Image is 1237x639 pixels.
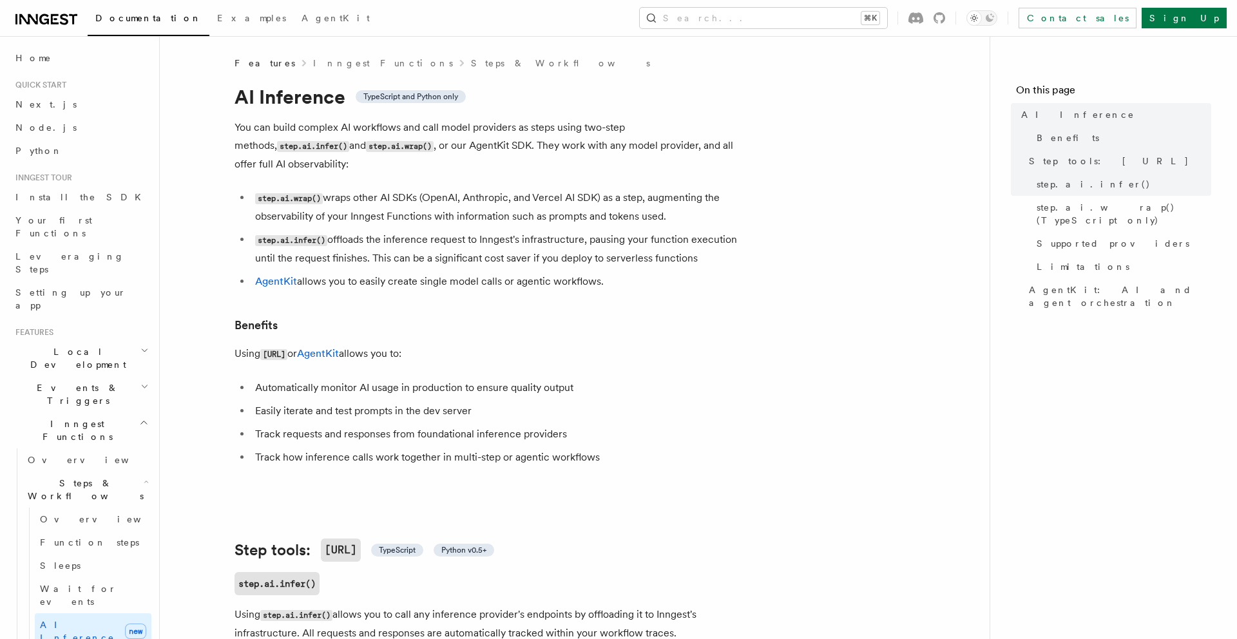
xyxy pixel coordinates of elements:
button: Search...⌘K [640,8,887,28]
button: Steps & Workflows [23,472,151,508]
a: Wait for events [35,577,151,613]
span: Documentation [95,13,202,23]
span: Function steps [40,537,139,548]
a: Node.js [10,116,151,139]
span: new [125,624,146,639]
a: Home [10,46,151,70]
span: AgentKit: AI and agent orchestration [1029,283,1211,309]
a: Limitations [1031,255,1211,278]
h1: AI Inference [235,85,750,108]
code: step.ai.infer() [255,235,327,246]
a: Leveraging Steps [10,245,151,281]
button: Toggle dark mode [966,10,997,26]
span: Your first Functions [15,215,92,238]
a: Examples [209,4,294,35]
li: Automatically monitor AI usage in production to ensure quality output [251,379,750,397]
span: Python v0.5+ [441,545,486,555]
a: step.ai.wrap() (TypeScript only) [1031,196,1211,232]
span: Sleeps [40,560,81,571]
code: [URL] [260,349,287,360]
span: AI Inference [1021,108,1135,121]
span: step.ai.wrap() (TypeScript only) [1037,201,1211,227]
a: Step tools: [URL] [1024,149,1211,173]
span: Steps & Workflows [23,477,144,502]
a: step.ai.infer() [1031,173,1211,196]
span: TypeScript and Python only [363,91,458,102]
li: Easily iterate and test prompts in the dev server [251,402,750,420]
span: Inngest tour [10,173,72,183]
a: Overview [35,508,151,531]
li: allows you to easily create single model calls or agentic workflows. [251,272,750,291]
a: AI Inference [1016,103,1211,126]
span: TypeScript [379,545,416,555]
a: AgentKit [294,4,378,35]
span: Supported providers [1037,237,1189,250]
span: Wait for events [40,584,117,607]
span: Benefits [1037,131,1099,144]
span: Events & Triggers [10,381,140,407]
a: AgentKit: AI and agent orchestration [1024,278,1211,314]
span: step.ai.infer() [1037,178,1151,191]
span: Examples [217,13,286,23]
span: Features [10,327,53,338]
span: Inngest Functions [10,417,139,443]
a: AgentKit [297,347,339,359]
span: Limitations [1037,260,1129,273]
a: Steps & Workflows [471,57,650,70]
li: offloads the inference request to Inngest's infrastructure, pausing your function execution until... [251,231,750,267]
a: Supported providers [1031,232,1211,255]
span: Step tools: [URL] [1029,155,1189,167]
a: Next.js [10,93,151,116]
kbd: ⌘K [861,12,879,24]
a: Step tools:[URL] TypeScript Python v0.5+ [235,539,494,562]
code: [URL] [321,539,361,562]
span: AgentKit [302,13,370,23]
a: Documentation [88,4,209,36]
button: Inngest Functions [10,412,151,448]
a: Contact sales [1019,8,1136,28]
span: Quick start [10,80,66,90]
a: AgentKit [255,275,297,287]
span: Next.js [15,99,77,110]
button: Events & Triggers [10,376,151,412]
a: Function steps [35,531,151,554]
a: Benefits [1031,126,1211,149]
span: Local Development [10,345,140,371]
span: Install the SDK [15,192,149,202]
p: Using or allows you to: [235,345,750,363]
span: Leveraging Steps [15,251,124,274]
a: Sleeps [35,554,151,577]
p: You can build complex AI workflows and call model providers as steps using two-step methods, and ... [235,119,750,173]
h4: On this page [1016,82,1211,103]
span: Python [15,146,62,156]
li: Track requests and responses from foundational inference providers [251,425,750,443]
code: step.ai.wrap() [255,193,323,204]
a: Python [10,139,151,162]
a: Your first Functions [10,209,151,245]
li: Track how inference calls work together in multi-step or agentic workflows [251,448,750,466]
li: wraps other AI SDKs (OpenAI, Anthropic, and Vercel AI SDK) as a step, augmenting the observabilit... [251,189,750,225]
a: Sign Up [1142,8,1227,28]
span: Setting up your app [15,287,126,310]
a: Overview [23,448,151,472]
a: Install the SDK [10,186,151,209]
span: Overview [40,514,173,524]
a: step.ai.infer() [235,572,320,595]
code: step.ai.infer() [277,141,349,152]
a: Benefits [235,316,278,334]
span: Features [235,57,295,70]
code: step.ai.infer() [260,610,332,621]
a: Inngest Functions [313,57,453,70]
span: Node.js [15,122,77,133]
a: Setting up your app [10,281,151,317]
button: Local Development [10,340,151,376]
code: step.ai.wrap() [366,141,434,152]
span: Home [15,52,52,64]
span: Overview [28,455,160,465]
